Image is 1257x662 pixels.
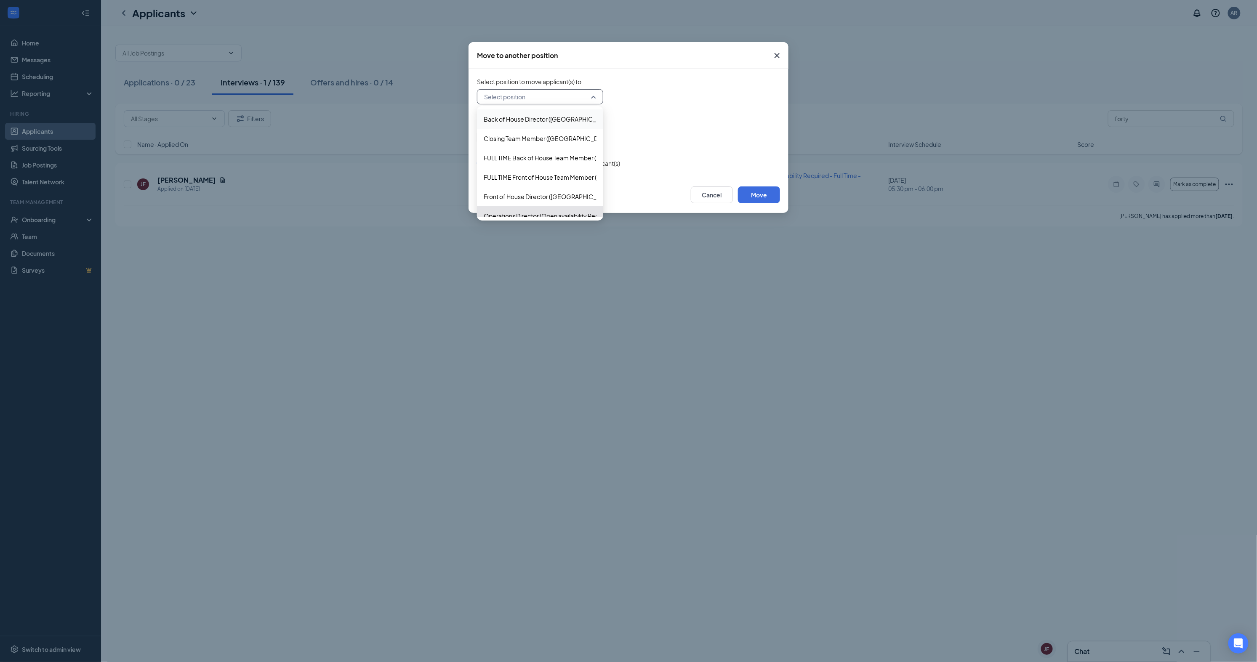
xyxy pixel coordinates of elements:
div: Move to another position [477,51,558,60]
button: Cancel [691,186,733,203]
button: Move [738,186,780,203]
span: Select stage to move applicant(s) to : [477,118,780,126]
span: FULL TIME Back of House Team Member ([GEOGRAPHIC_DATA] ([GEOGRAPHIC_DATA])) [484,153,725,162]
span: Front of House Director ([GEOGRAPHIC_DATA] ([GEOGRAPHIC_DATA])) [484,192,679,201]
div: Open Intercom Messenger [1228,633,1249,654]
span: Select position to move applicant(s) to : [477,77,780,86]
svg: Cross [772,51,782,61]
span: Closing Team Member ([GEOGRAPHIC_DATA] ([GEOGRAPHIC_DATA])) [484,134,677,143]
span: Operations Director (Open availability Required - Full Time - Bachelor's Degree) ([GEOGRAPHIC_DAT... [484,211,831,221]
button: Close [766,42,788,69]
span: Back of House Director ([GEOGRAPHIC_DATA] ([GEOGRAPHIC_DATA])) [484,114,679,124]
span: FULL TIME Front of House Team Member ([GEOGRAPHIC_DATA] ([GEOGRAPHIC_DATA])) [484,173,725,182]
